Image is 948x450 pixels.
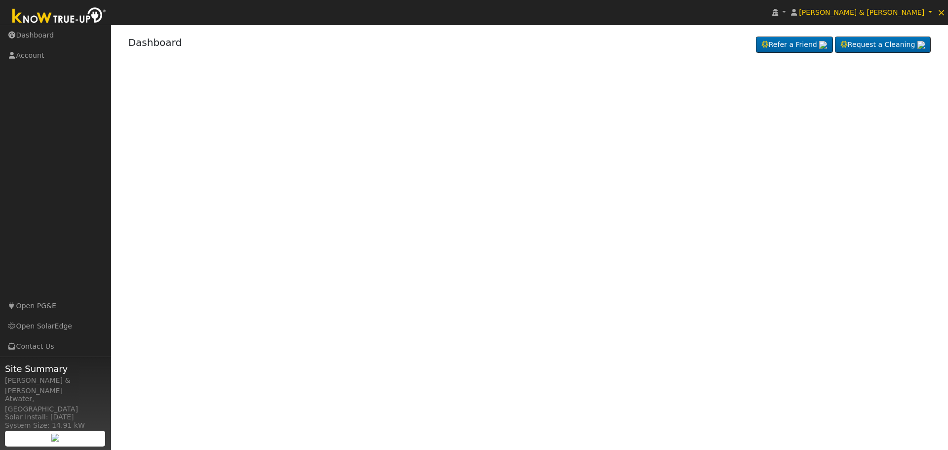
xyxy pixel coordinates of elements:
div: [PERSON_NAME] & [PERSON_NAME] [5,375,106,396]
img: retrieve [819,41,827,49]
span: Site Summary [5,362,106,375]
div: System Size: 14.91 kW [5,420,106,431]
a: Refer a Friend [756,37,833,53]
a: Request a Cleaning [835,37,931,53]
span: [PERSON_NAME] & [PERSON_NAME] [799,8,924,16]
img: Know True-Up [7,5,111,28]
div: Atwater, [GEOGRAPHIC_DATA] [5,394,106,414]
img: retrieve [51,434,59,442]
span: × [937,6,946,18]
img: retrieve [917,41,925,49]
div: Solar Install: [DATE] [5,412,106,422]
a: Dashboard [128,37,182,48]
